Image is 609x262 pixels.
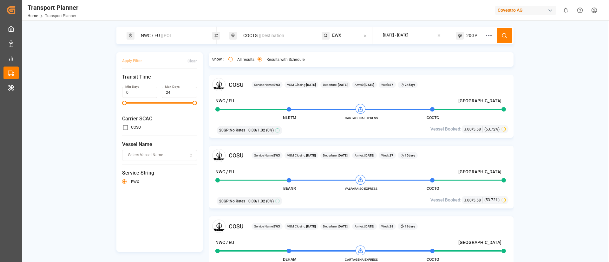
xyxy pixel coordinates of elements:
span: (0%) [266,198,274,204]
span: Departure: [323,224,348,229]
span: 20GP : [219,127,230,133]
span: NLRTM [283,116,296,120]
span: COSU [229,151,244,160]
span: COSU [229,80,244,89]
b: EWX [273,225,280,228]
button: [DATE] - [DATE] [376,29,448,42]
span: Select Vessel Name... [128,152,166,158]
span: 3.00 [464,198,472,202]
span: COCTG [427,186,439,191]
span: Arrival: [355,82,374,87]
div: Clear [187,58,197,64]
b: 15 days [405,154,415,157]
span: CARTAGENA EXPRESS [344,257,379,262]
span: Week: [381,153,393,158]
b: [DATE] [306,154,316,157]
span: Arrival: [355,153,374,158]
span: || Destination [259,33,284,38]
label: Min Days [125,85,139,89]
span: Service String [122,169,197,177]
span: COCTG [427,116,439,120]
span: VGM Closing: [287,153,316,158]
b: 19 days [405,225,415,228]
img: Carrier [212,78,226,91]
span: Transit Time [122,73,197,81]
div: / [464,197,483,203]
b: [DATE] [337,154,348,157]
span: 5.58 [473,198,481,202]
div: Covestro AG [495,6,556,15]
b: [DATE] [337,225,348,228]
span: Departure: [323,82,348,87]
span: No Rates [230,198,245,204]
h4: [GEOGRAPHIC_DATA] [458,169,501,175]
button: show 0 new notifications [559,3,573,17]
span: VALPARAISO EXPRESS [344,186,379,191]
div: Transport Planner [28,3,78,12]
span: 5.58 [473,127,481,131]
label: Max Days [165,85,180,89]
button: Covestro AG [495,4,559,16]
span: Maximum [193,101,197,105]
b: [DATE] [364,225,374,228]
label: EWX [131,180,139,184]
span: (53.72%) [484,126,500,132]
span: Week: [381,82,393,87]
b: 37 [390,154,393,157]
b: 24 days [405,83,415,86]
span: Carrier SCAC [122,115,197,123]
span: VGM Closing: [287,82,316,87]
a: Home [28,14,38,18]
b: [DATE] [337,83,348,86]
span: CARTAGENA EXPRESS [344,116,379,120]
b: 37 [390,83,393,86]
div: NWC / EU [137,30,206,42]
label: Results with Schedule [266,58,305,61]
span: (0%) [266,127,274,133]
span: VGM Closing: [287,224,316,229]
button: Clear [187,55,197,67]
span: Service Name: [254,224,280,229]
span: Service Name: [254,82,280,87]
h4: [GEOGRAPHIC_DATA] [458,239,501,246]
span: || POL [161,33,172,38]
span: 20GP : [219,198,230,204]
span: Departure: [323,153,348,158]
label: COSU [131,125,141,129]
label: All results [237,58,254,61]
span: Minimum [122,101,127,105]
span: Vessel Booked: [430,197,462,203]
b: EWX [273,154,280,157]
b: EWX [273,83,280,86]
h4: NWC / EU [215,169,234,175]
button: Help Center [573,3,587,17]
span: Service Name: [254,153,280,158]
b: [DATE] [364,154,374,157]
h4: [GEOGRAPHIC_DATA] [458,98,501,104]
span: Week: [381,224,393,229]
span: (53.72%) [484,197,500,203]
span: COSU [229,222,244,231]
span: COCTG [427,257,439,262]
div: COCTG [239,30,308,42]
input: Search Service String [332,31,363,40]
span: No Rates [230,127,245,133]
span: Vessel Name [122,141,197,148]
b: 38 [390,225,393,228]
span: Vessel Booked: [430,126,462,132]
span: 0.00 / 1.02 [248,127,265,133]
span: Arrival: [355,224,374,229]
h4: NWC / EU [215,98,234,104]
span: 3.00 [464,127,472,131]
h4: NWC / EU [215,239,234,246]
span: BEANR [283,186,296,191]
span: DEHAM [283,257,297,262]
b: [DATE] [306,225,316,228]
div: / [464,126,483,132]
img: Carrier [212,220,226,233]
b: [DATE] [306,83,316,86]
div: [DATE] - [DATE] [383,33,408,38]
img: Carrier [212,149,226,162]
b: [DATE] [364,83,374,86]
span: 0.00 / 1.02 [248,198,265,204]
